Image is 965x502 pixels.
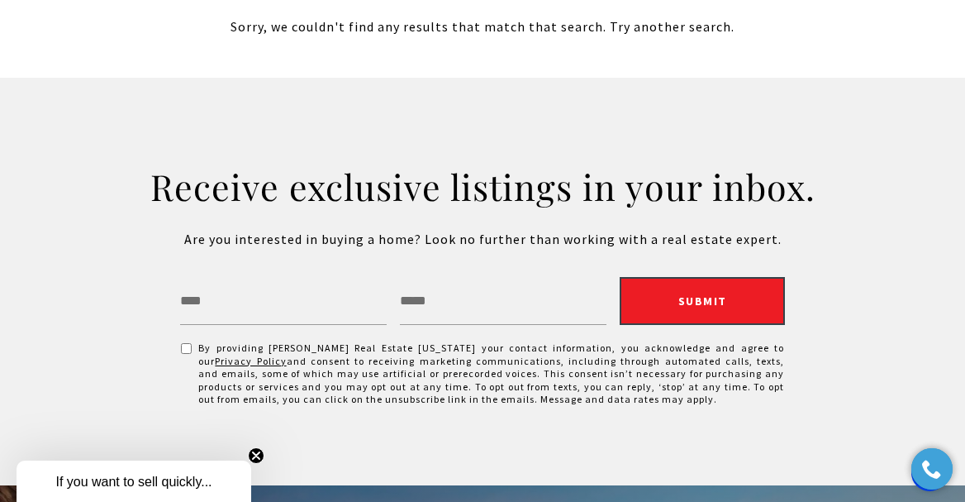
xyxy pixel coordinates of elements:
[248,447,264,464] button: Close teaser
[150,164,815,210] h2: Receive exclusive listings in your inbox.
[180,277,387,325] input: Name
[400,277,606,325] input: Email
[620,277,785,325] button: Submit
[55,475,212,489] span: If you want to sell quickly...
[215,355,286,367] a: Privacy Policy - open in a new tab
[198,342,784,406] span: By providing [PERSON_NAME] Real Estate [US_STATE] your contact information, you acknowledge and a...
[181,343,192,354] input: By providing Christie's Real Estate Puerto Rico your contact information, you acknowledge and agr...
[150,229,815,251] p: Are you interested in buying a home? Look no further than working with a real estate expert.
[17,461,251,502] div: If you want to sell quickly... Close teaser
